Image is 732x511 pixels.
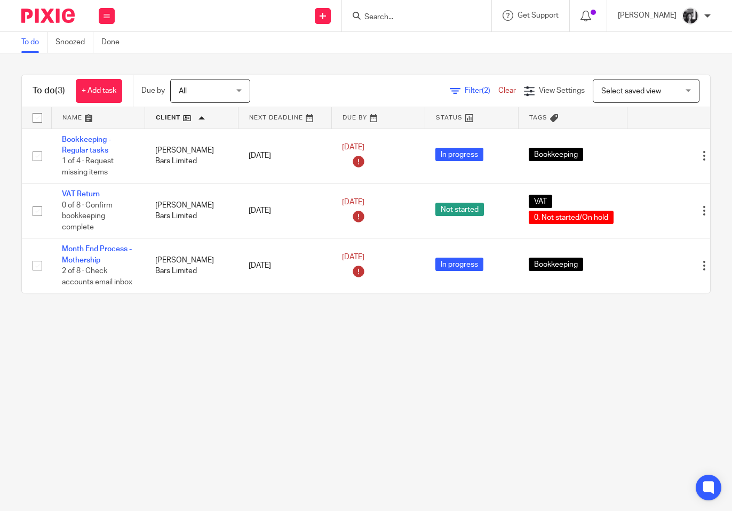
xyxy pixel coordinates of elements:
a: To do [21,32,47,53]
span: View Settings [539,87,585,94]
span: [DATE] [342,198,364,206]
span: [DATE] [342,143,364,151]
span: 0. Not started/On hold [529,211,614,224]
span: 2 of 8 · Check accounts email inbox [62,267,132,286]
span: In progress [435,148,483,161]
span: Filter [465,87,498,94]
a: Bookkeeping - Regular tasks [62,136,111,154]
td: [DATE] [238,129,331,183]
img: IMG_7103.jpg [682,7,699,25]
a: Clear [498,87,516,94]
span: All [179,87,187,95]
p: [PERSON_NAME] [618,10,677,21]
span: Bookkeeping [529,148,583,161]
a: Snoozed [55,32,93,53]
a: + Add task [76,79,122,103]
span: Select saved view [601,87,661,95]
input: Search [363,13,459,22]
span: (3) [55,86,65,95]
span: Not started [435,203,484,216]
td: [DATE] [238,238,331,293]
a: Month End Process - Mothership [62,245,132,264]
a: Done [101,32,128,53]
span: VAT [529,195,552,208]
span: [DATE] [342,253,364,261]
td: [DATE] [238,183,331,238]
span: 1 of 4 · Request missing items [62,157,114,176]
span: 0 of 8 · Confirm bookkeeping complete [62,202,113,231]
span: (2) [482,87,490,94]
td: [PERSON_NAME] Bars Limited [145,183,238,238]
td: [PERSON_NAME] Bars Limited [145,238,238,293]
span: In progress [435,258,483,271]
p: Due by [141,85,165,96]
a: VAT Return [62,190,100,198]
span: Bookkeeping [529,258,583,271]
h1: To do [33,85,65,97]
span: Tags [529,115,547,121]
span: Get Support [518,12,559,19]
td: [PERSON_NAME] Bars Limited [145,129,238,183]
img: Pixie [21,9,75,23]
